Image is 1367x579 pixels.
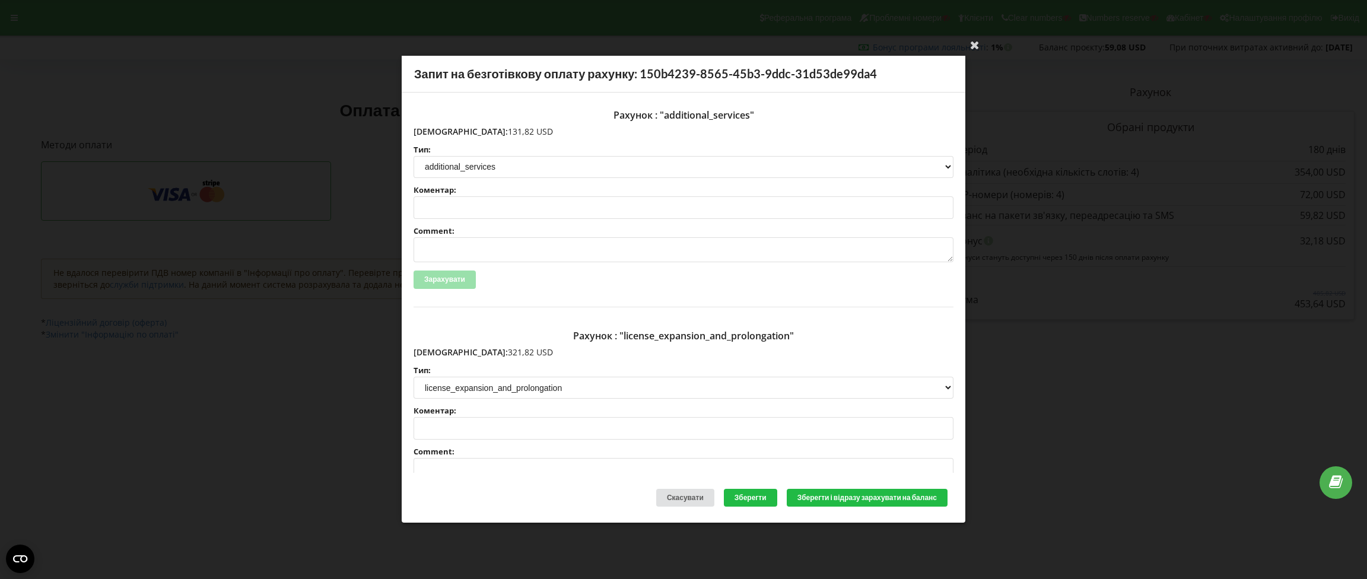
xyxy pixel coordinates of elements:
[414,146,953,154] label: Тип:
[656,489,714,507] div: Скасувати
[402,56,965,93] div: Запит на безготівкову оплату рахунку: 150b4239-8565-45b3-9ddc-31d53de99da4
[414,104,953,126] div: Рахунок : "additional_services"
[414,126,953,138] p: 131,82 USD
[414,126,508,137] span: [DEMOGRAPHIC_DATA]:
[414,227,953,235] label: Comment:
[414,325,953,346] div: Рахунок : "license_expansion_and_prolongation"
[724,489,777,507] button: Зберегти
[787,489,948,507] button: Зберегти і відразу зарахувати на баланс
[414,186,953,194] label: Коментар:
[414,346,953,358] p: 321,82 USD
[414,408,953,415] label: Коментар:
[414,367,953,374] label: Тип:
[414,448,953,456] label: Comment:
[6,545,34,573] button: Open CMP widget
[414,346,508,358] span: [DEMOGRAPHIC_DATA]:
